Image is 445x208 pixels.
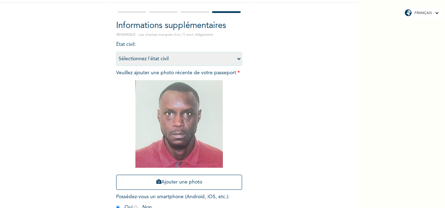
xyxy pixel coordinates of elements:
span: État civil : [116,42,242,61]
button: Ajouter une photo [116,175,242,190]
img: Crop [135,80,223,168]
span: Veuillez ajouter une photo récente de votre passeport [116,70,242,193]
p: REMARQUE : Les champs marqués d'un (*) sont obligatoires [116,32,242,37]
h2: Informations supplémentaires [116,20,242,32]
